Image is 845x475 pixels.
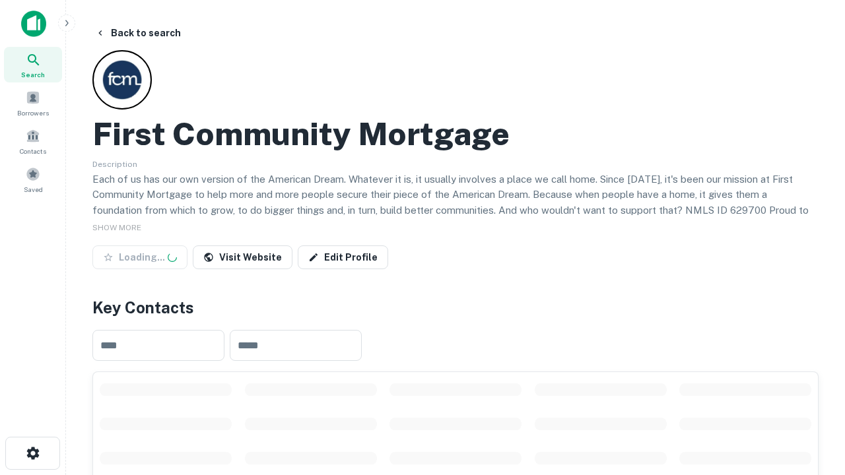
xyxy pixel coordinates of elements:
span: Search [21,69,45,80]
span: Saved [24,184,43,195]
a: Edit Profile [298,245,388,269]
iframe: Chat Widget [779,369,845,433]
span: Contacts [20,146,46,156]
a: Saved [4,162,62,197]
span: SHOW MORE [92,223,141,232]
a: Contacts [4,123,62,159]
a: Search [4,47,62,82]
h2: First Community Mortgage [92,115,510,153]
a: Visit Website [193,245,292,269]
h4: Key Contacts [92,296,819,319]
span: Description [92,160,137,169]
a: Borrowers [4,85,62,121]
span: Borrowers [17,108,49,118]
p: Each of us has our own version of the American Dream. Whatever it is, it usually involves a place... [92,172,819,234]
button: Back to search [90,21,186,45]
img: capitalize-icon.png [21,11,46,37]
